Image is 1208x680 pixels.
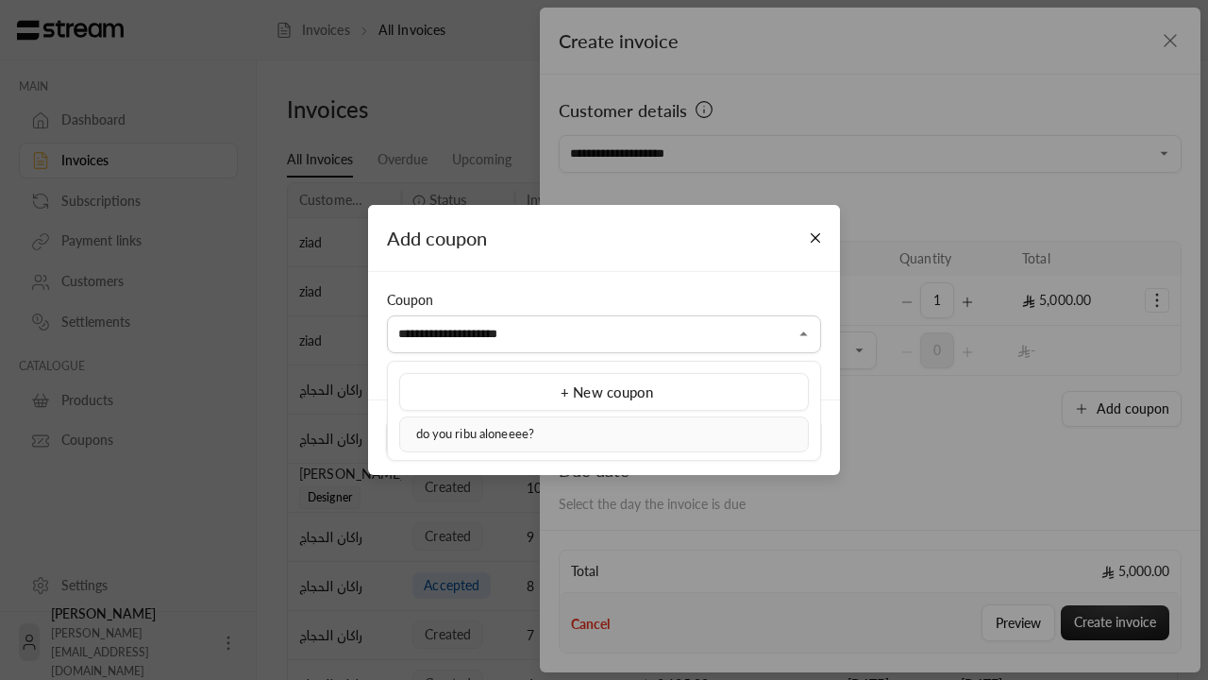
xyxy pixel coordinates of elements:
button: Close [799,222,832,255]
button: Close [793,323,815,346]
span: Add coupon [387,227,487,249]
span: + New coupon [561,383,653,400]
span: do you ribu aloneeee? [416,426,535,441]
div: Coupon [387,291,821,310]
